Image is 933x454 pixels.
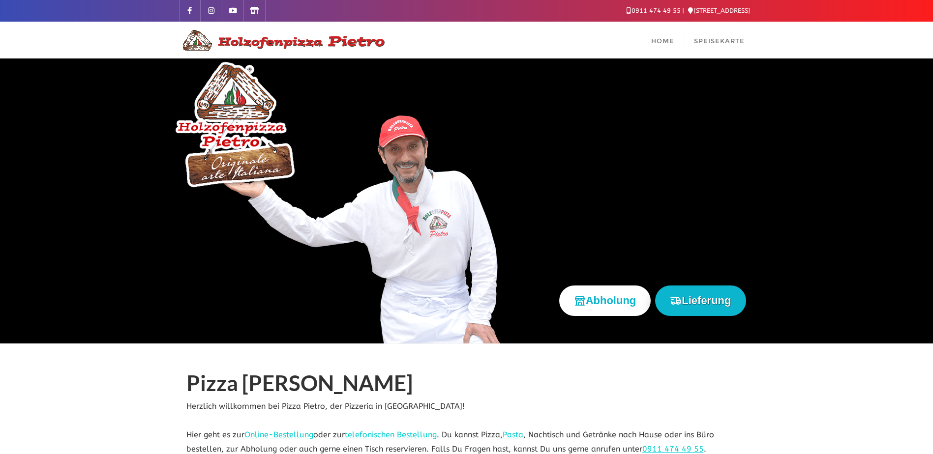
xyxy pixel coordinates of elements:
h1: Pizza [PERSON_NAME] [186,371,747,399]
a: Home [641,22,684,58]
span: Speisekarte [694,37,745,45]
a: Pasta [503,430,523,439]
a: Online-Bestellung [244,430,313,439]
button: Abholung [559,285,651,315]
a: 0911 474 49 55 [627,7,681,14]
a: [STREET_ADDRESS] [688,7,750,14]
span: Home [651,37,674,45]
img: Logo [179,28,386,52]
a: 0911 474 49 55 [642,444,704,454]
a: Speisekarte [684,22,754,58]
a: telefonischen Bestellung [345,430,437,439]
button: Lieferung [655,285,746,315]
